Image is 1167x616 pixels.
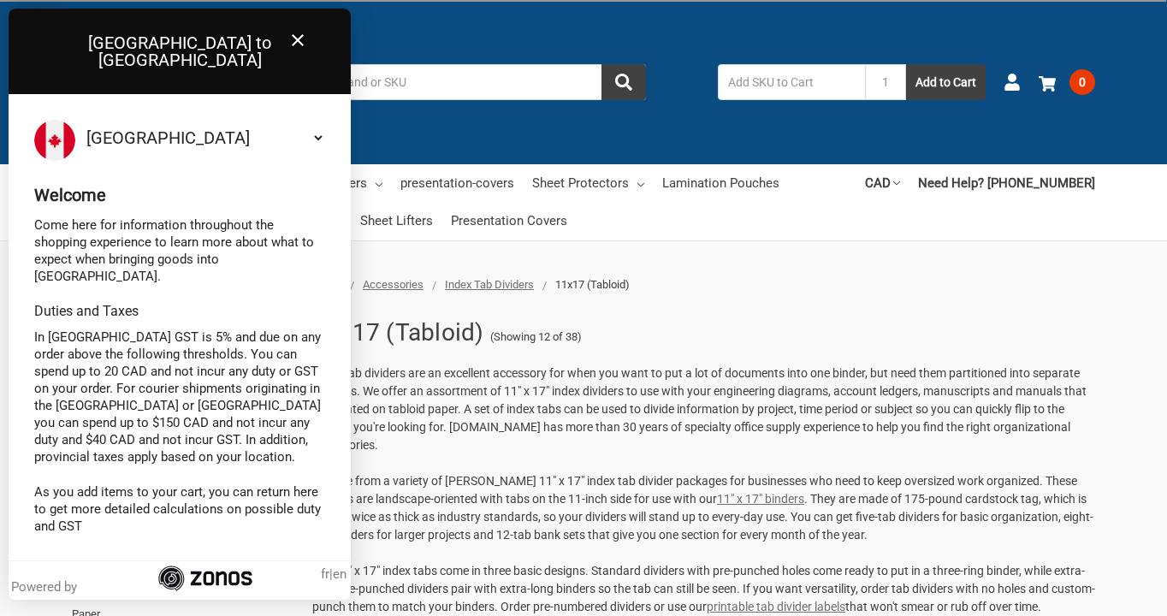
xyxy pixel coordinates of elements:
button: Add to Cart [906,64,986,100]
p: Come here for information throughout the shopping experience to learn more about what to expect w... [34,216,325,285]
a: Accessories [363,278,424,291]
span: fr [321,566,329,582]
a: 0 [1039,60,1095,104]
p: Our 11" x 17" index tabs come in three basic designs. Standard dividers with pre-punched holes co... [312,562,1095,616]
a: Index Tab Dividers [445,278,534,291]
h1: 11x17 (Tabloid) [312,311,484,355]
select: Select your country [83,120,325,156]
a: presentation-covers [400,164,514,202]
span: 11x17 (Tabloid) [555,278,630,291]
input: Add SKU to Cart [718,64,865,100]
a: CAD [865,164,900,202]
span: (Showing 12 of 38) [490,329,582,346]
a: Sheet Lifters [360,202,433,240]
a: printable tab divider labels [707,600,845,613]
span: en [333,566,347,582]
span: | [321,566,347,583]
a: Lamination Pouches [662,164,779,202]
div: Welcome [34,187,325,204]
input: Search by keyword, brand or SKU [218,64,646,100]
a: Need Help? [PHONE_NUMBER] [918,164,1095,202]
p: Choose from a variety of [PERSON_NAME] 11" x 17" index tab divider packages for businesses who ne... [312,472,1095,544]
div: Powered by [11,578,84,595]
span: 0 [1069,69,1095,95]
div: [GEOGRAPHIC_DATA] to [GEOGRAPHIC_DATA] [9,9,351,94]
p: As you add items to your cart, you can return here to get more detailed calculations on possible ... [34,483,325,535]
a: 11" x 17" binders [717,492,804,506]
iframe: Google Customer Reviews [1026,570,1167,616]
p: In [GEOGRAPHIC_DATA] GST is 5% and due on any order above the following thresholds. You can spend... [34,329,325,465]
img: Flag of Canada [34,120,75,161]
a: Presentation Covers [451,202,567,240]
a: Sheet Protectors [532,164,644,202]
div: Duties and Taxes [34,303,325,320]
p: Index tab dividers are an excellent accessory for when you want to put a lot of documents into on... [312,364,1095,454]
